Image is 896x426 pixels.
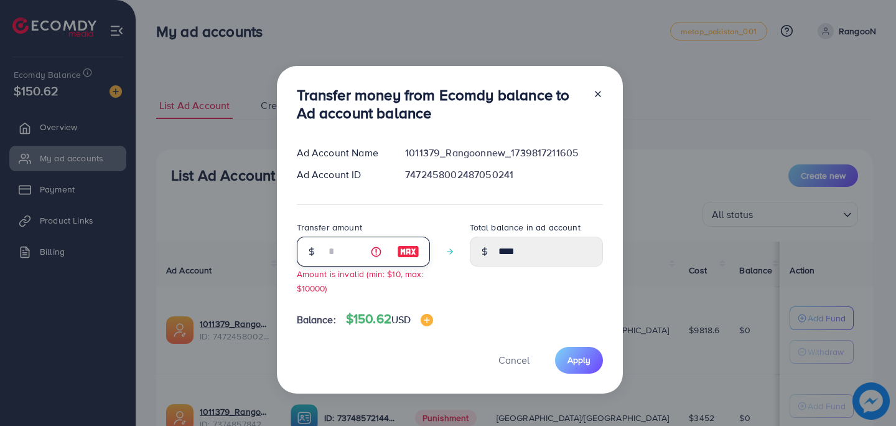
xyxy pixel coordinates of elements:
label: Transfer amount [297,221,362,234]
div: 7472458002487050241 [395,168,612,182]
img: image [397,244,419,259]
h4: $150.62 [346,311,434,327]
span: Cancel [498,353,530,367]
span: Apply [567,354,590,366]
div: Ad Account ID [287,168,396,182]
label: Total balance in ad account [470,221,581,234]
div: 1011379_Rangoonnew_1739817211605 [395,146,612,160]
img: image [421,314,433,326]
span: Balance: [297,313,336,327]
button: Cancel [483,347,545,374]
button: Apply [555,347,603,374]
h3: Transfer money from Ecomdy balance to Ad account balance [297,86,583,122]
div: Ad Account Name [287,146,396,160]
small: Amount is invalid (min: $10, max: $10000) [297,268,424,294]
span: USD [391,313,411,326]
